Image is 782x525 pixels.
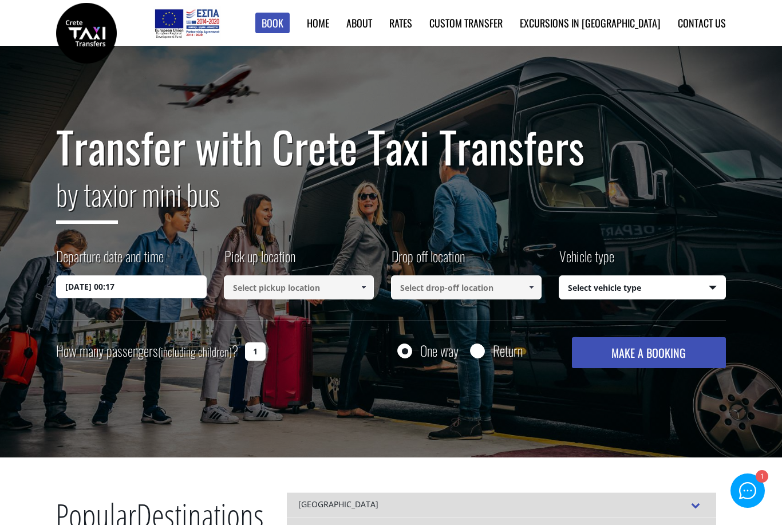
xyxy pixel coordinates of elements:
label: Return [493,344,523,358]
div: 1 [755,471,767,483]
input: Select pickup location [224,275,374,299]
a: Custom Transfer [429,15,503,30]
a: Contact us [678,15,726,30]
label: Vehicle type [559,246,614,275]
label: How many passengers ? [56,337,238,365]
img: e-bannersEUERDF180X90.jpg [153,6,221,40]
label: Drop off location [391,246,465,275]
label: Departure date and time [56,246,164,275]
label: Pick up location [224,246,295,275]
input: Select drop-off location [391,275,542,299]
button: MAKE A BOOKING [572,337,726,368]
a: Excursions in [GEOGRAPHIC_DATA] [520,15,661,30]
img: Crete Taxi Transfers | Safe Taxi Transfer Services from to Heraklion Airport, Chania Airport, Ret... [56,3,117,64]
a: Crete Taxi Transfers | Safe Taxi Transfer Services from to Heraklion Airport, Chania Airport, Ret... [56,26,117,38]
h2: or mini bus [56,171,726,232]
div: [GEOGRAPHIC_DATA] [287,492,716,518]
span: Select vehicle type [559,276,726,300]
a: Show All Items [354,275,373,299]
a: Home [307,15,329,30]
h1: Transfer with Crete Taxi Transfers [56,123,726,171]
a: About [346,15,372,30]
label: One way [420,344,459,358]
a: Book [255,13,290,34]
a: Rates [389,15,412,30]
small: (including children) [158,343,232,360]
a: Show All Items [522,275,540,299]
span: by taxi [56,172,118,224]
